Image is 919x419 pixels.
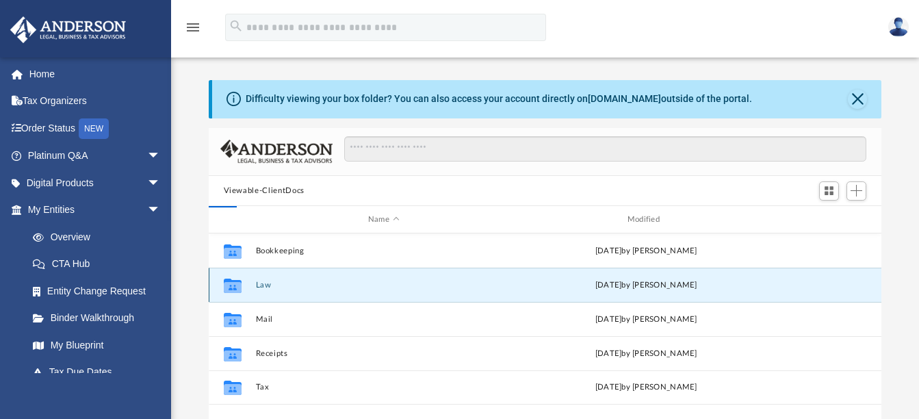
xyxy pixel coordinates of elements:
div: [DATE] by [PERSON_NAME] [518,314,775,326]
span: arrow_drop_down [147,196,174,225]
button: Tax [255,383,512,392]
span: arrow_drop_down [147,169,174,197]
button: Law [255,281,512,290]
button: Bookkeeping [255,246,512,255]
button: Close [848,90,867,109]
div: [DATE] by [PERSON_NAME] [518,348,775,360]
div: Name [255,214,511,226]
input: Search files and folders [344,136,866,162]
button: Add [846,181,867,201]
span: arrow_drop_down [147,142,174,170]
div: Difficulty viewing your box folder? You can also access your account directly on outside of the p... [246,92,752,106]
a: My Entitiesarrow_drop_down [10,196,181,224]
a: Binder Walkthrough [19,305,181,332]
a: Platinum Q&Aarrow_drop_down [10,142,181,170]
div: [DATE] by [PERSON_NAME] [518,279,775,292]
div: id [780,214,876,226]
a: [DOMAIN_NAME] [588,93,661,104]
div: NEW [79,118,109,139]
a: Order StatusNEW [10,114,181,142]
button: Switch to Grid View [819,181,840,201]
a: Tax Due Dates [19,359,181,386]
button: Viewable-ClientDocs [224,185,305,197]
a: Digital Productsarrow_drop_down [10,169,181,196]
div: [DATE] by [PERSON_NAME] [518,381,775,394]
a: Tax Organizers [10,88,181,115]
a: menu [185,26,201,36]
a: Home [10,60,181,88]
i: menu [185,19,201,36]
a: CTA Hub [19,251,181,278]
a: My Blueprint [19,331,174,359]
img: Anderson Advisors Platinum Portal [6,16,130,43]
img: User Pic [888,17,909,37]
button: Mail [255,315,512,324]
div: [DATE] by [PERSON_NAME] [518,245,775,257]
i: search [229,18,244,34]
div: Modified [517,214,774,226]
div: id [214,214,248,226]
a: Overview [19,223,181,251]
a: Entity Change Request [19,277,181,305]
button: Receipts [255,349,512,358]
